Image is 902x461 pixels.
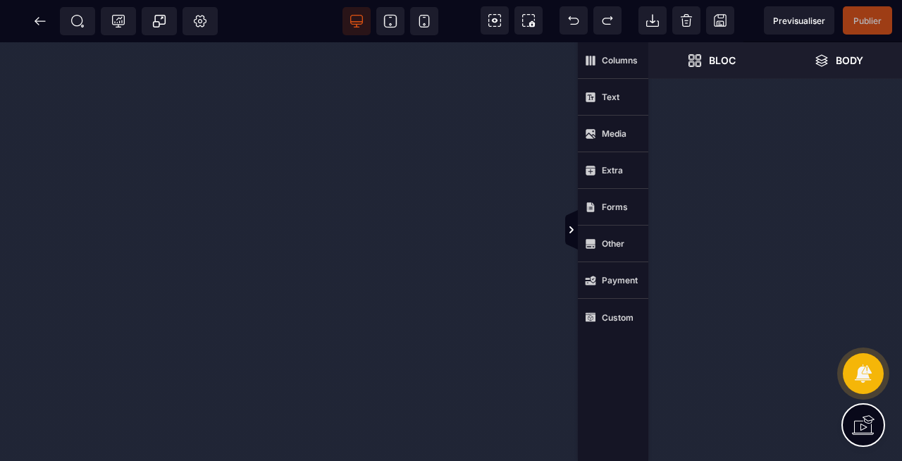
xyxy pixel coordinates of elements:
[70,14,85,28] span: SEO
[764,6,834,35] span: Preview
[836,55,863,66] strong: Body
[853,16,882,26] span: Publier
[602,275,638,285] strong: Payment
[111,14,125,28] span: Tracking
[152,14,166,28] span: Popup
[602,238,624,249] strong: Other
[773,16,825,26] span: Previsualiser
[514,6,543,35] span: Screenshot
[775,42,902,79] span: Open Layer Manager
[602,128,626,139] strong: Media
[602,202,628,212] strong: Forms
[602,92,619,102] strong: Text
[602,55,638,66] strong: Columns
[648,42,775,79] span: Open Blocks
[193,14,207,28] span: Setting Body
[709,55,736,66] strong: Bloc
[481,6,509,35] span: View components
[602,312,634,323] strong: Custom
[602,165,623,176] strong: Extra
